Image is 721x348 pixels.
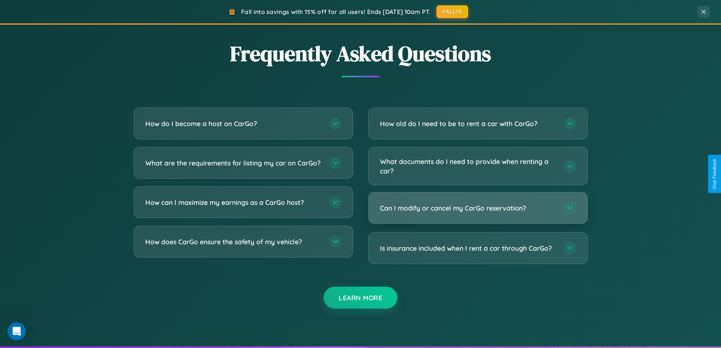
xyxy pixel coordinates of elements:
[380,243,556,253] h3: Is insurance included when I rent a car through CarGo?
[145,158,322,168] h3: What are the requirements for listing my car on CarGo?
[8,322,26,340] iframe: Intercom live chat
[241,8,431,16] span: Fall into savings with 15% off for all users! Ends [DATE] 10am PT.
[380,157,556,175] h3: What documents do I need to provide when renting a car?
[324,287,397,309] button: Learn More
[145,119,322,128] h3: How do I become a host on CarGo?
[145,237,322,247] h3: How does CarGo ensure the safety of my vehicle?
[380,203,556,213] h3: Can I modify or cancel my CarGo reservation?
[380,119,556,128] h3: How old do I need to be to rent a car with CarGo?
[712,159,717,189] div: Give Feedback
[134,39,588,68] h2: Frequently Asked Questions
[145,198,322,207] h3: How can I maximize my earnings as a CarGo host?
[436,5,468,18] button: FALL15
